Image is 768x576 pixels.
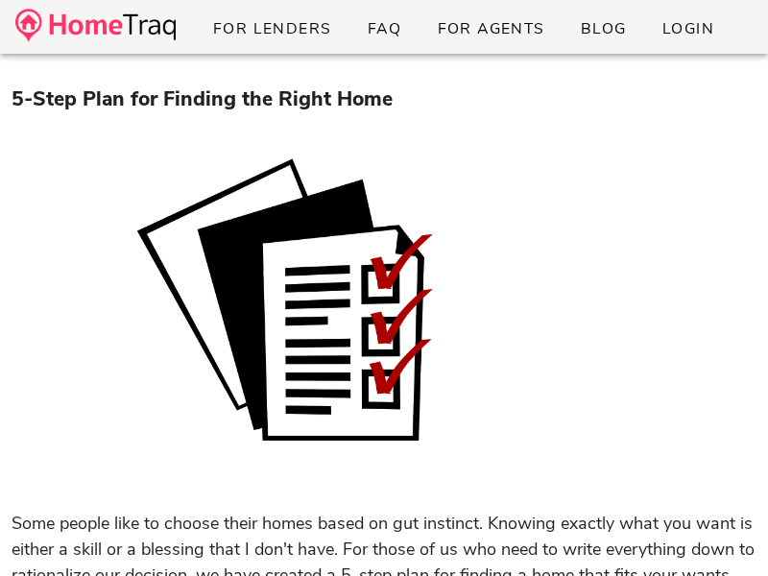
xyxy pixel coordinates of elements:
[351,12,418,46] a: FAQ
[367,18,402,39] span: FAQ
[420,12,560,46] a: For Agents
[15,9,176,42] img: desktop-logo.34a1112.png
[661,18,714,39] span: Login
[646,12,730,46] a: Login
[564,12,642,46] a: Blog
[212,18,332,39] span: For Lenders
[12,84,756,115] h3: 5-Step Plan for Finding the Right Home
[580,18,627,39] span: Blog
[12,115,570,488] img: 7a250780-8849-11ec-9eec-e3ad41451efc-check-g1dfd4f85b1920.png
[436,18,544,39] span: For Agents
[197,12,348,46] a: For Lenders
